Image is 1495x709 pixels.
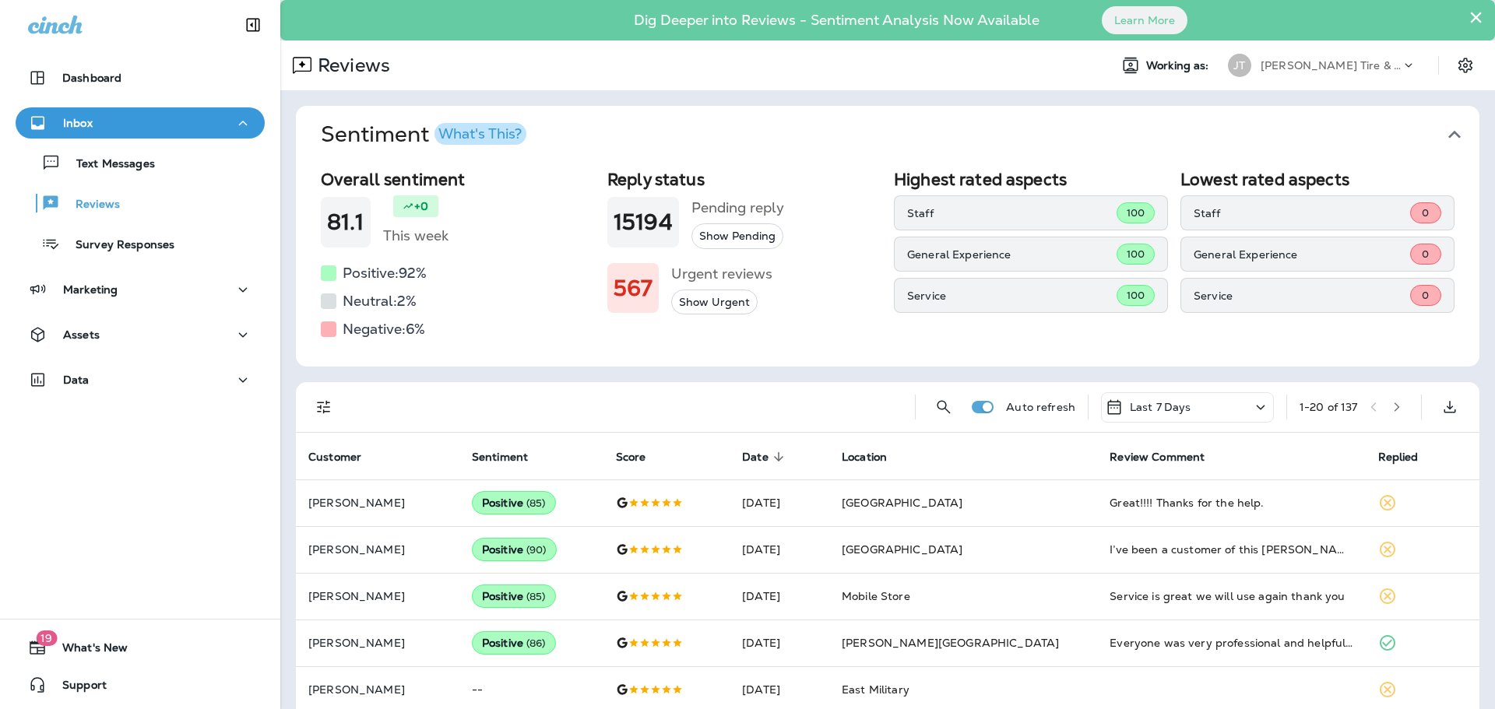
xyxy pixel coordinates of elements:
[730,526,829,573] td: [DATE]
[16,227,265,260] button: Survey Responses
[308,450,382,464] span: Customer
[343,317,425,342] h5: Negative: 6 %
[383,223,448,248] h5: This week
[1228,54,1251,77] div: JT
[308,451,361,464] span: Customer
[63,283,118,296] p: Marketing
[691,195,784,220] h5: Pending reply
[296,163,1479,367] div: SentimentWhat's This?
[16,364,265,395] button: Data
[327,209,364,235] h1: 81.1
[308,637,447,649] p: [PERSON_NAME]
[16,146,265,179] button: Text Messages
[842,542,962,556] span: [GEOGRAPHIC_DATA]
[589,18,1085,23] p: Dig Deeper into Reviews - Sentiment Analysis Now Available
[1146,59,1212,72] span: Working as:
[1451,51,1479,79] button: Settings
[1110,495,1353,511] div: Great!!!! Thanks for the help.
[1102,6,1187,34] button: Learn More
[907,207,1117,219] p: Staff
[47,679,107,697] span: Support
[607,170,881,189] h2: Reply status
[16,62,265,93] button: Dashboard
[472,631,556,655] div: Positive
[231,9,275,40] button: Collapse Sidebar
[1194,248,1410,261] p: General Experience
[63,328,100,341] p: Assets
[63,374,90,386] p: Data
[842,451,887,464] span: Location
[1300,401,1358,413] div: 1 - 20 of 137
[472,450,548,464] span: Sentiment
[1194,207,1410,219] p: Staff
[526,590,546,603] span: ( 85 )
[616,450,667,464] span: Score
[308,497,447,509] p: [PERSON_NAME]
[311,54,390,77] p: Reviews
[308,543,447,556] p: [PERSON_NAME]
[472,451,528,464] span: Sentiment
[1127,247,1145,261] span: 100
[62,72,121,84] p: Dashboard
[343,289,417,314] h5: Neutral: 2 %
[308,683,447,696] p: [PERSON_NAME]
[1378,451,1419,464] span: Replied
[671,290,758,315] button: Show Urgent
[61,157,155,172] p: Text Messages
[614,276,653,301] h1: 567
[730,479,829,526] td: [DATE]
[907,248,1117,261] p: General Experience
[616,451,646,464] span: Score
[63,117,93,129] p: Inbox
[1127,206,1145,219] span: 100
[321,121,526,148] h1: Sentiment
[526,637,546,650] span: ( 86 )
[16,632,265,663] button: 19What's New
[894,170,1168,189] h2: Highest rated aspects
[60,198,120,212] p: Reviews
[16,319,265,350] button: Assets
[1469,5,1483,30] button: Close
[730,573,829,619] td: [DATE]
[526,543,547,556] span: ( 90 )
[842,450,907,464] span: Location
[1130,401,1191,413] p: Last 7 Days
[614,209,673,235] h1: 15194
[1194,290,1410,302] p: Service
[671,261,772,286] h5: Urgent reviews
[1422,206,1429,219] span: 0
[1110,588,1353,604] div: Service is great we will use again thank you
[1180,170,1455,189] h2: Lowest rated aspects
[1422,247,1429,261] span: 0
[1110,635,1353,651] div: Everyone was very professional and helpful, been going there for years now, for tires general ser...
[1110,450,1225,464] span: Review Comment
[842,683,909,697] span: East Military
[1378,450,1439,464] span: Replied
[1110,451,1205,464] span: Review Comment
[434,123,526,145] button: What's This?
[1434,391,1465,423] button: Export as CSV
[16,187,265,219] button: Reviews
[1422,289,1429,302] span: 0
[438,127,522,141] div: What's This?
[472,538,557,561] div: Positive
[842,496,962,510] span: [GEOGRAPHIC_DATA]
[16,107,265,139] button: Inbox
[16,274,265,305] button: Marketing
[928,391,959,423] button: Search Reviews
[472,584,556,608] div: Positive
[308,391,339,423] button: Filters
[691,223,783,249] button: Show Pending
[47,641,128,660] span: What's New
[1110,542,1353,557] div: I’ve been a customer of this Jensen Tire location for over 15 yrs and I’ve always been pleased wi...
[742,450,789,464] span: Date
[414,198,428,214] p: +0
[343,261,427,286] h5: Positive: 92 %
[1006,401,1075,413] p: Auto refresh
[526,497,546,510] span: ( 85 )
[16,669,265,700] button: Support
[842,636,1059,650] span: [PERSON_NAME][GEOGRAPHIC_DATA]
[36,630,57,646] span: 19
[308,106,1492,163] button: SentimentWhat's This?
[1261,59,1401,72] p: [PERSON_NAME] Tire & Auto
